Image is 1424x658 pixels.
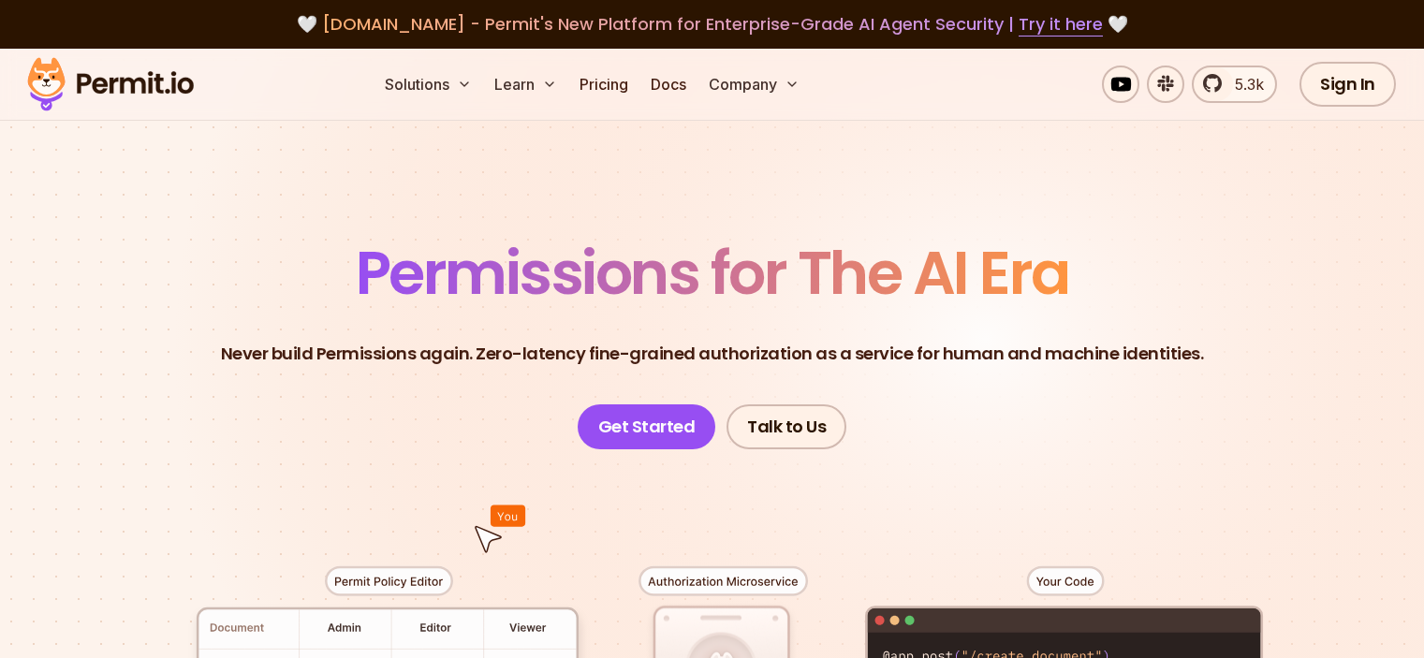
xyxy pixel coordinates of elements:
[356,231,1069,314] span: Permissions for The AI Era
[487,66,565,103] button: Learn
[572,66,636,103] a: Pricing
[727,404,846,449] a: Talk to Us
[578,404,716,449] a: Get Started
[1019,12,1103,37] a: Try it here
[221,341,1204,367] p: Never build Permissions again. Zero-latency fine-grained authorization as a service for human and...
[322,12,1103,36] span: [DOMAIN_NAME] - Permit's New Platform for Enterprise-Grade AI Agent Security |
[1299,62,1396,107] a: Sign In
[377,66,479,103] button: Solutions
[701,66,807,103] button: Company
[45,11,1379,37] div: 🤍 🤍
[19,52,202,116] img: Permit logo
[1224,73,1264,95] span: 5.3k
[643,66,694,103] a: Docs
[1192,66,1277,103] a: 5.3k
